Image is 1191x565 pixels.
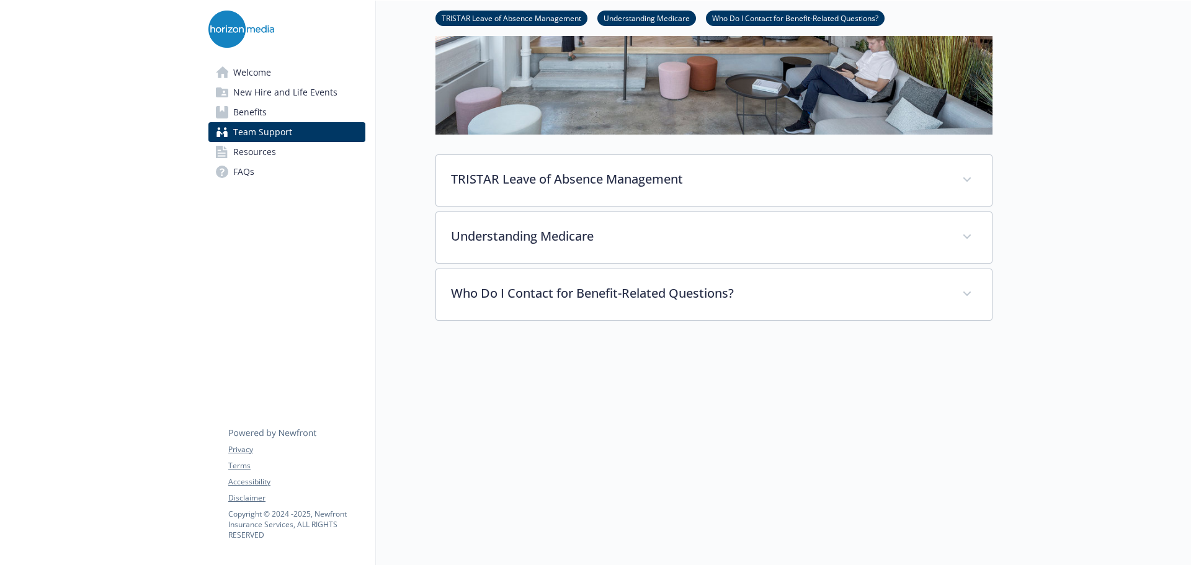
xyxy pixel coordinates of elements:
a: FAQs [208,162,365,182]
div: TRISTAR Leave of Absence Management [436,155,992,206]
div: Who Do I Contact for Benefit-Related Questions? [436,269,992,320]
p: Who Do I Contact for Benefit-Related Questions? [451,284,947,303]
a: Team Support [208,122,365,142]
a: Privacy [228,444,365,455]
span: Resources [233,142,276,162]
div: Understanding Medicare [436,212,992,263]
span: Benefits [233,102,267,122]
p: Copyright © 2024 - 2025 , Newfront Insurance Services, ALL RIGHTS RESERVED [228,509,365,540]
a: Resources [208,142,365,162]
a: Understanding Medicare [597,12,696,24]
p: Understanding Medicare [451,227,947,246]
p: TRISTAR Leave of Absence Management [451,170,947,189]
a: Welcome [208,63,365,82]
a: Benefits [208,102,365,122]
span: FAQs [233,162,254,182]
a: Who Do I Contact for Benefit-Related Questions? [706,12,885,24]
span: Welcome [233,63,271,82]
a: New Hire and Life Events [208,82,365,102]
a: Disclaimer [228,492,365,504]
a: TRISTAR Leave of Absence Management [435,12,587,24]
span: New Hire and Life Events [233,82,337,102]
a: Terms [228,460,365,471]
span: Team Support [233,122,292,142]
a: Accessibility [228,476,365,487]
